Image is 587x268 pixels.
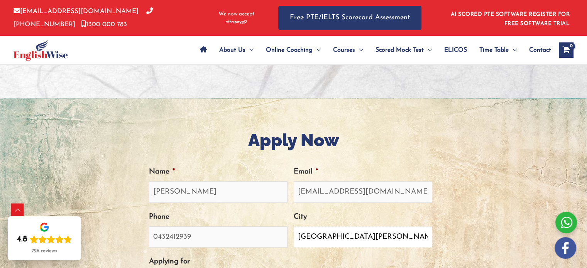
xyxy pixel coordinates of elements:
span: Menu Toggle [509,37,517,64]
a: [EMAIL_ADDRESS][DOMAIN_NAME] [14,8,139,15]
span: Contact [529,37,551,64]
span: Online Coaching [266,37,313,64]
span: ELICOS [444,37,467,64]
a: Free PTE/IELTS Scorecard Assessment [278,6,421,30]
span: Menu Toggle [355,37,363,64]
label: Name [149,167,175,177]
div: 726 reviews [32,248,57,254]
a: 1300 000 783 [81,21,127,28]
span: About Us [219,37,245,64]
span: We now accept [218,10,254,18]
a: About UsMenu Toggle [213,37,260,64]
span: Menu Toggle [424,37,432,64]
a: View Shopping Cart, empty [559,42,573,58]
nav: Site Navigation: Main Menu [194,37,551,64]
a: [PHONE_NUMBER] [14,8,153,27]
a: Time TableMenu Toggle [473,37,523,64]
label: Email [294,167,318,177]
a: AI SCORED PTE SOFTWARE REGISTER FOR FREE SOFTWARE TRIAL [451,12,570,27]
label: Applying for [149,257,190,267]
img: white-facebook.png [555,237,576,259]
span: Scored Mock Test [376,37,424,64]
span: Time Table [479,37,509,64]
a: Contact [523,37,551,64]
span: Menu Toggle [313,37,321,64]
a: ELICOS [438,37,473,64]
img: Afterpay-Logo [226,20,247,24]
aside: Header Widget 1 [446,5,573,30]
img: cropped-ew-logo [14,40,68,61]
label: Phone [149,212,169,222]
label: City [294,212,307,222]
div: 4.8 [17,234,27,245]
span: Menu Toggle [245,37,254,64]
a: Online CoachingMenu Toggle [260,37,327,64]
strong: Apply Now [248,130,339,150]
span: Courses [333,37,355,64]
a: CoursesMenu Toggle [327,37,369,64]
div: Rating: 4.8 out of 5 [17,234,72,245]
a: Scored Mock TestMenu Toggle [369,37,438,64]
